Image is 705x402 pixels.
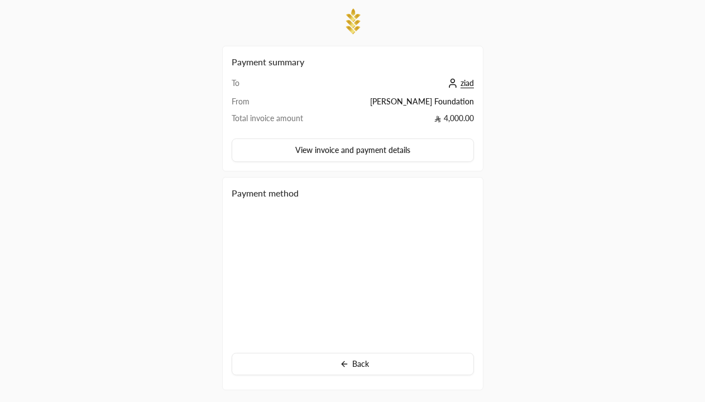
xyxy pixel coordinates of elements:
a: ziad [445,78,474,88]
td: To [232,78,330,96]
div: Payment method [232,186,474,200]
button: View invoice and payment details [232,138,474,162]
td: [PERSON_NAME] Foundation [330,96,473,113]
td: From [232,96,330,113]
span: Back [352,360,369,368]
button: Back [232,353,474,375]
span: ziad [461,78,474,88]
h2: Payment summary [232,55,474,69]
td: Total invoice amount [232,113,330,130]
td: 4,000.00 [330,113,473,130]
img: Company Logo [342,7,364,37]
